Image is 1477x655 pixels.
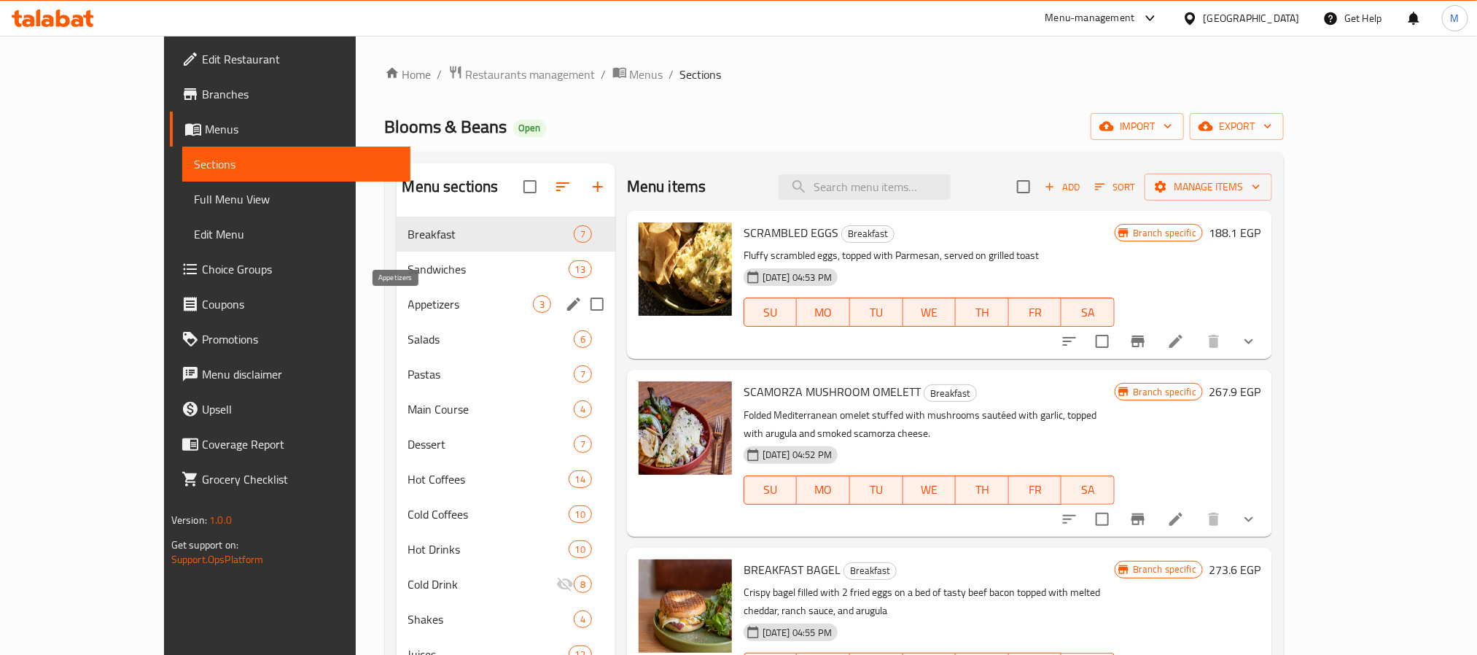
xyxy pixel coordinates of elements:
[639,381,732,475] img: SCAMORZA MUSHROOM OMELETT
[1127,226,1202,240] span: Branch specific
[1009,476,1062,505] button: FR
[408,400,574,418] span: Main Course
[680,66,722,83] span: Sections
[205,120,399,138] span: Menus
[1061,476,1115,505] button: SA
[841,225,895,243] div: Breakfast
[757,448,838,462] span: [DATE] 04:52 PM
[202,470,399,488] span: Grocery Checklist
[1067,302,1109,323] span: SA
[1039,176,1086,198] button: Add
[909,302,951,323] span: WE
[556,575,574,593] svg: Inactive section
[744,298,797,327] button: SU
[194,225,399,243] span: Edit Menu
[397,462,615,497] div: Hot Coffees14
[202,85,399,103] span: Branches
[1067,479,1109,500] span: SA
[408,330,574,348] span: Salads
[202,365,399,383] span: Menu disclaimer
[397,532,615,567] div: Hot Drinks10
[757,271,838,284] span: [DATE] 04:53 PM
[1231,502,1266,537] button: show more
[1091,176,1139,198] button: Sort
[574,575,592,593] div: items
[612,65,663,84] a: Menus
[182,182,410,217] a: Full Menu View
[408,505,569,523] span: Cold Coffees
[569,505,592,523] div: items
[1087,326,1118,357] span: Select to update
[1209,381,1260,402] h6: 267.9 EGP
[574,611,592,628] div: items
[1127,385,1202,399] span: Branch specific
[397,567,615,602] div: Cold Drink8
[569,260,592,278] div: items
[170,427,410,462] a: Coverage Report
[563,293,585,315] button: edit
[408,435,574,453] span: Dessert
[408,470,569,488] div: Hot Coffees
[574,438,591,451] span: 7
[408,365,574,383] span: Pastas
[569,540,592,558] div: items
[956,298,1009,327] button: TH
[903,298,956,327] button: WE
[1451,10,1460,26] span: M
[408,295,533,313] span: Appetizers
[513,120,547,137] div: Open
[574,400,592,418] div: items
[574,333,591,346] span: 6
[170,112,410,147] a: Menus
[924,385,976,402] span: Breakfast
[744,381,921,403] span: SCAMORZA MUSHROOM OMELETT
[574,225,592,243] div: items
[574,368,591,381] span: 7
[843,562,897,580] div: Breakfast
[797,476,850,505] button: MO
[170,77,410,112] a: Branches
[569,508,591,522] span: 10
[1190,113,1284,140] button: export
[779,174,951,200] input: search
[408,611,574,628] div: Shakes
[1240,511,1258,528] svg: Show Choices
[1052,324,1087,359] button: sort-choices
[1167,511,1185,528] a: Edit menu item
[744,559,841,581] span: BREAKFAST BAGEL
[1167,333,1185,350] a: Edit menu item
[448,65,596,84] a: Restaurants management
[1209,559,1260,580] h6: 273.6 EGP
[408,260,569,278] span: Sandwiches
[750,302,791,323] span: SU
[202,50,399,68] span: Edit Restaurant
[397,357,615,392] div: Pastas7
[569,473,591,487] span: 14
[856,479,897,500] span: TU
[757,626,838,640] span: [DATE] 04:55 PM
[569,263,591,276] span: 13
[171,511,207,530] span: Version:
[1201,117,1272,136] span: export
[962,479,1003,500] span: TH
[850,298,903,327] button: TU
[1145,174,1272,201] button: Manage items
[194,155,399,173] span: Sections
[408,225,574,243] span: Breakfast
[1102,117,1172,136] span: import
[744,584,1115,620] p: Crispy bagel filled with 2 fried eggs on a bed of tasty beef bacon topped with melted cheddar, ra...
[574,403,591,416] span: 4
[1061,298,1115,327] button: SA
[639,222,732,316] img: SCRAMBLED EGGS
[639,559,732,653] img: BREAKFAST BAGEL
[466,66,596,83] span: Restaurants management
[402,176,499,198] h2: Menu sections
[182,217,410,252] a: Edit Menu
[515,171,545,202] span: Select all sections
[569,470,592,488] div: items
[397,427,615,462] div: Dessert7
